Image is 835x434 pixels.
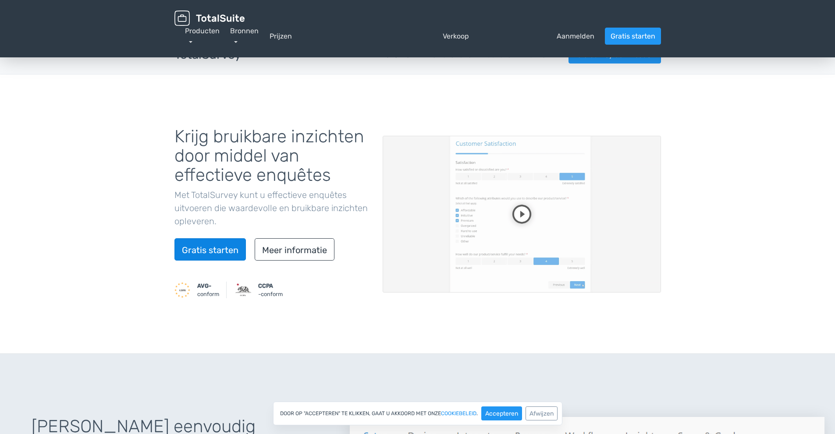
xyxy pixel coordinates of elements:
a: Producten [185,27,220,46]
a: Gratis starten [605,28,661,45]
a: cookiebeleid [441,411,476,416]
font: cookiebeleid [441,410,476,416]
font: Keywords op verkeer [95,51,149,58]
img: logo_orange.svg [14,14,21,21]
img: AVG [174,282,190,298]
font: CCPA [258,282,273,289]
img: tab_domain_overview_orange.svg [24,51,31,58]
a: vraag_antwoordVerkoop [292,31,469,42]
font: Aanmelden [557,32,594,40]
img: website_grey.svg [14,23,21,30]
font: Producten [185,27,220,35]
button: Afwijzen [526,406,558,420]
a: Prijzen [270,31,292,42]
font: Add-ons [482,51,511,59]
img: tab_keywords_by_traffic_grey.svg [85,51,92,58]
font: . [476,410,478,416]
a: Gratis starten [174,238,246,261]
font: Gratis starten [611,32,655,40]
font: Overzicht [385,51,417,59]
font: Prijzen [270,32,292,40]
font: Bronnen [230,27,259,35]
font: Domein: [DOMAIN_NAME] [23,23,96,29]
a: Meer informatie [255,238,334,261]
font: persoon [480,31,553,42]
a: persoonAanmelden [480,31,594,42]
font: Door op "Accepteren" te klikken, gaat u akkoord met onze [280,410,441,416]
a: Bronnen [230,27,259,46]
font: Afwijzen [529,410,554,417]
font: AVG- [197,282,211,289]
font: Accepteren [485,410,518,417]
font: Gratis starten [182,245,238,255]
font: Krijg bruikbare inzichten [174,126,364,147]
font: vraag_antwoord [292,31,439,42]
font: Verkoop [443,32,469,40]
font: versie [25,14,39,21]
font: Demonstratie [427,51,472,59]
font: conform [197,291,219,297]
img: TotalSuite voor WordPress [174,11,245,26]
font: Meer informatie [262,245,327,255]
a: Bronnen [522,51,558,59]
font: -conform [258,291,283,297]
img: CCPA [235,282,251,298]
font: door middel van effectieve enquêtes [174,145,331,185]
font: 4.0.25 [39,14,54,21]
font: Met TotalSurvey kunt u effectieve enquêtes uitvoeren die waardevolle en bruikbare inzichten oplev... [174,190,368,226]
button: Accepteren [481,406,522,420]
font: Bronnen [522,51,550,59]
font: Domeinoverzicht [33,51,76,58]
